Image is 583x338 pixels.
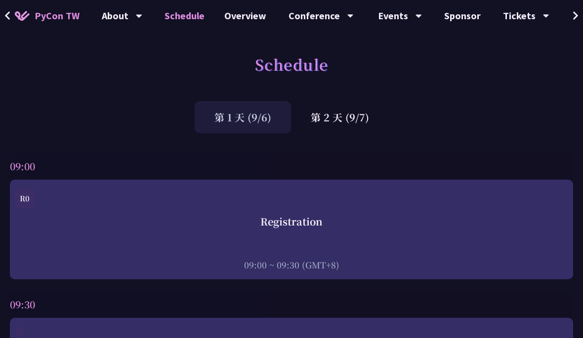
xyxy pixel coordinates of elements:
div: R0 [15,188,35,208]
img: Home icon of PyCon TW 2025 [15,11,30,21]
div: 09:30 [10,291,573,318]
span: PyCon TW [35,8,80,23]
div: 第 1 天 (9/6) [195,101,291,133]
div: Registration [15,214,568,229]
h1: Schedule [255,49,329,79]
div: 09:00 [10,153,573,180]
a: PyCon TW [5,3,89,28]
div: 第 2 天 (9/7) [291,101,389,133]
div: 09:00 ~ 09:30 (GMT+8) [15,259,568,271]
